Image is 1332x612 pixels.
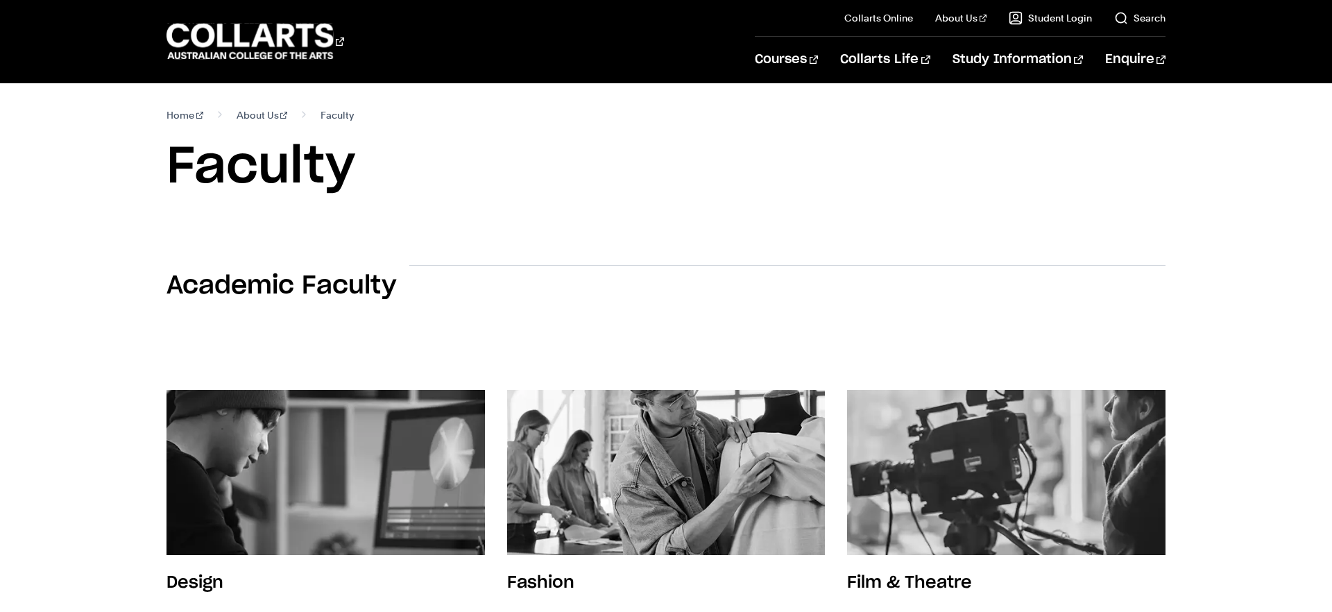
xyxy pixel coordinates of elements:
div: Go to homepage [166,22,344,61]
h3: Film & Theatre [847,575,972,591]
a: Collarts Online [844,11,913,25]
a: Student Login [1009,11,1092,25]
h3: Fashion [507,575,574,591]
h2: Academic Faculty [166,271,396,301]
a: Courses [755,37,818,83]
a: Collarts Life [840,37,930,83]
a: Home [166,105,203,125]
a: Enquire [1105,37,1165,83]
a: About Us [935,11,987,25]
span: Faculty [321,105,354,125]
a: About Us [237,105,288,125]
a: Search [1114,11,1165,25]
h1: Faculty [166,136,1165,198]
h3: Design [166,575,223,591]
a: Study Information [953,37,1083,83]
